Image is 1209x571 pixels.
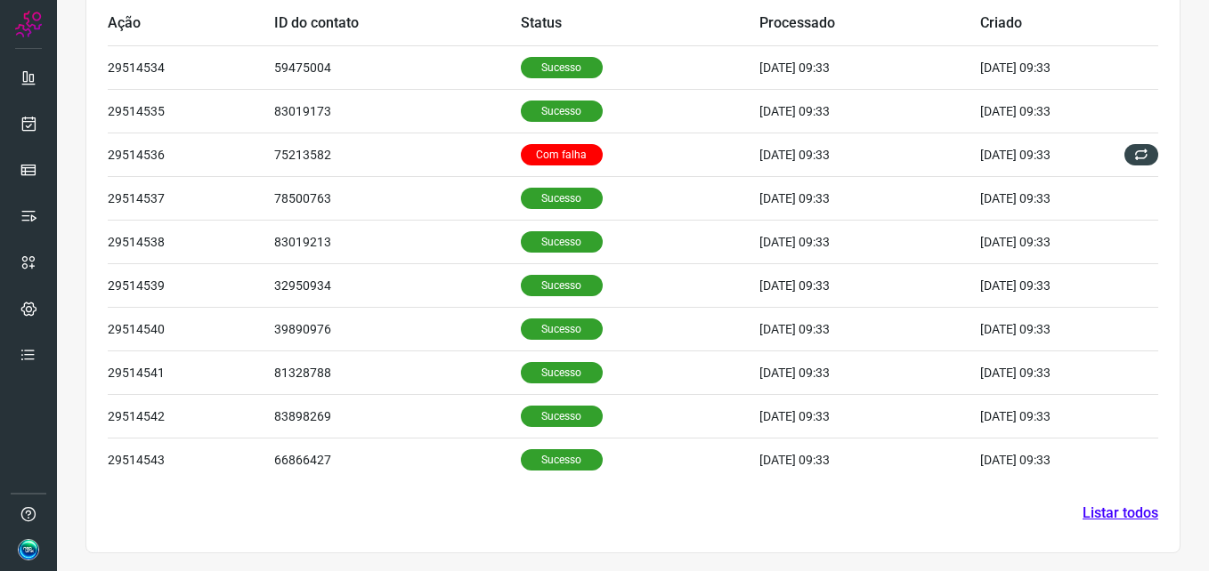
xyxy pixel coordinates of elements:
td: 81328788 [274,350,521,394]
td: [DATE] 09:33 [980,263,1105,307]
p: Sucesso [521,188,603,209]
td: 29514534 [108,45,274,89]
td: [DATE] 09:33 [759,220,980,263]
p: Com falha [521,144,603,165]
td: [DATE] 09:33 [759,176,980,220]
td: 83019213 [274,220,521,263]
td: 29514537 [108,176,274,220]
td: 29514542 [108,394,274,438]
td: 29514540 [108,307,274,350]
td: Criado [980,2,1105,45]
td: [DATE] 09:33 [980,307,1105,350]
td: [DATE] 09:33 [759,263,980,307]
td: [DATE] 09:33 [759,89,980,133]
td: Processado [759,2,980,45]
td: 32950934 [274,263,521,307]
td: [DATE] 09:33 [759,133,980,176]
p: Sucesso [521,57,603,78]
td: [DATE] 09:33 [980,176,1105,220]
td: Status [521,2,759,45]
td: 29514536 [108,133,274,176]
td: [DATE] 09:33 [980,133,1105,176]
td: 83898269 [274,394,521,438]
td: [DATE] 09:33 [980,45,1105,89]
td: [DATE] 09:33 [980,350,1105,394]
td: [DATE] 09:33 [980,220,1105,263]
td: ID do contato [274,2,521,45]
td: 29514541 [108,350,274,394]
td: [DATE] 09:33 [759,438,980,481]
p: Sucesso [521,231,603,253]
p: Sucesso [521,449,603,470]
td: [DATE] 09:33 [980,438,1105,481]
td: 29514543 [108,438,274,481]
img: Logo [15,11,42,37]
p: Sucesso [521,275,603,296]
td: [DATE] 09:33 [759,45,980,89]
td: 75213582 [274,133,521,176]
p: Sucesso [521,318,603,340]
td: 29514535 [108,89,274,133]
td: 59475004 [274,45,521,89]
img: d1faacb7788636816442e007acca7356.jpg [18,539,39,560]
p: Sucesso [521,406,603,427]
td: Ação [108,2,274,45]
td: [DATE] 09:33 [980,89,1105,133]
td: 66866427 [274,438,521,481]
p: Sucesso [521,101,603,122]
a: Listar todos [1083,503,1158,524]
td: [DATE] 09:33 [759,394,980,438]
td: 29514538 [108,220,274,263]
td: [DATE] 09:33 [980,394,1105,438]
td: 39890976 [274,307,521,350]
td: 29514539 [108,263,274,307]
td: [DATE] 09:33 [759,307,980,350]
td: 83019173 [274,89,521,133]
td: 78500763 [274,176,521,220]
p: Sucesso [521,362,603,383]
td: [DATE] 09:33 [759,350,980,394]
